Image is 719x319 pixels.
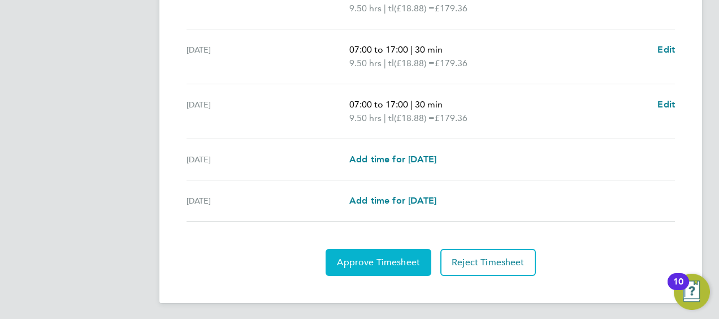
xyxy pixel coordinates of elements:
[394,3,435,14] span: (£18.88) =
[435,3,467,14] span: £179.36
[440,249,536,276] button: Reject Timesheet
[349,154,436,165] span: Add time for [DATE]
[388,111,394,125] span: tl
[657,44,675,55] span: Edit
[674,274,710,310] button: Open Resource Center, 10 new notifications
[657,43,675,57] a: Edit
[349,58,382,68] span: 9.50 hrs
[435,58,467,68] span: £179.36
[657,99,675,110] span: Edit
[388,57,394,70] span: tl
[410,44,413,55] span: |
[187,43,349,70] div: [DATE]
[394,58,435,68] span: (£18.88) =
[187,98,349,125] div: [DATE]
[435,113,467,123] span: £179.36
[187,153,349,166] div: [DATE]
[187,194,349,208] div: [DATE]
[384,58,386,68] span: |
[337,257,420,268] span: Approve Timesheet
[415,44,443,55] span: 30 min
[673,282,683,296] div: 10
[349,99,408,110] span: 07:00 to 17:00
[326,249,431,276] button: Approve Timesheet
[349,113,382,123] span: 9.50 hrs
[349,3,382,14] span: 9.50 hrs
[384,3,386,14] span: |
[349,195,436,206] span: Add time for [DATE]
[394,113,435,123] span: (£18.88) =
[657,98,675,111] a: Edit
[349,153,436,166] a: Add time for [DATE]
[388,2,394,15] span: tl
[452,257,525,268] span: Reject Timesheet
[349,44,408,55] span: 07:00 to 17:00
[410,99,413,110] span: |
[349,194,436,208] a: Add time for [DATE]
[415,99,443,110] span: 30 min
[384,113,386,123] span: |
